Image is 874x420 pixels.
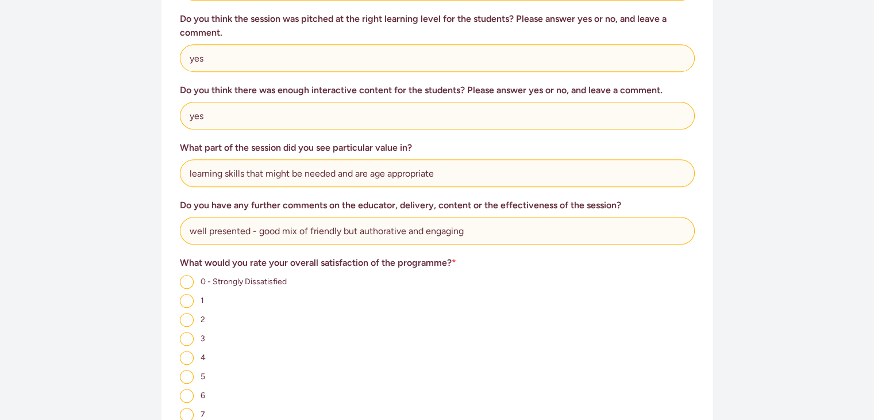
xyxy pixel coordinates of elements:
[180,141,695,155] h3: What part of the session did you see particular value in?
[201,391,205,400] span: 6
[180,389,194,403] input: 6
[201,296,204,306] span: 1
[201,410,205,419] span: 7
[201,334,205,343] span: 3
[180,198,695,212] h3: Do you have any further comments on the educator, delivery, content or the effectiveness of the s...
[180,313,194,327] input: 2
[201,315,205,324] span: 2
[180,256,695,270] h3: What would you rate your overall satisfaction of the programme?
[201,353,206,362] span: 4
[180,294,194,308] input: 1
[180,332,194,346] input: 3
[201,277,287,287] span: 0 - Strongly Dissatisfied
[201,372,205,381] span: 5
[180,83,695,97] h3: Do you think there was enough interactive content for the students? Please answer yes or no, and ...
[180,275,194,289] input: 0 - Strongly Dissatisfied
[180,351,194,365] input: 4
[180,12,695,40] h3: Do you think the session was pitched at the right learning level for the students? Please answer ...
[180,370,194,384] input: 5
